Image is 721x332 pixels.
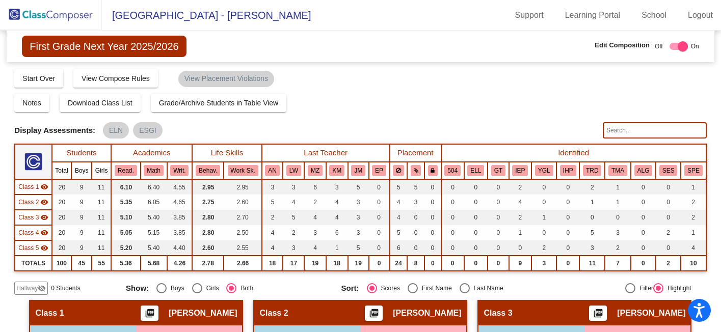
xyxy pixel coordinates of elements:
mat-radio-group: Select an option [126,283,334,293]
th: Identified [441,144,706,162]
td: 0 [369,256,390,271]
td: 3 [348,210,369,225]
td: 3 [326,179,348,195]
a: School [633,7,675,23]
div: Both [236,284,253,293]
mat-icon: picture_as_pdf [368,308,380,322]
mat-icon: picture_as_pdf [144,308,156,322]
span: Grade/Archive Students in Table View [159,99,279,107]
button: AN [265,165,279,176]
td: 3 [348,225,369,240]
td: 3 [304,225,326,240]
td: 5 [390,225,408,240]
button: View Compose Rules [73,69,158,88]
td: 0 [556,195,579,210]
td: 9 [71,210,92,225]
td: 0 [531,195,556,210]
a: Support [507,7,552,23]
th: Individualized Education Plan [509,162,531,179]
span: Sort: [341,284,359,293]
td: 0 [424,210,441,225]
td: 0 [488,225,509,240]
button: Behav. [196,165,220,176]
button: Math [144,165,163,176]
td: 2 [283,225,304,240]
th: Title Math Support [605,162,631,179]
td: 5.10 [111,210,140,225]
td: 0 [556,210,579,225]
td: 1 [605,179,631,195]
mat-icon: picture_as_pdf [592,308,604,322]
span: Class 3 [18,213,39,222]
button: GT [491,165,505,176]
td: 2.60 [224,195,261,210]
div: Filter [635,284,653,293]
td: 0 [656,195,681,210]
td: 4 [262,240,283,256]
td: 0 [488,179,509,195]
td: 4 [262,225,283,240]
span: On [691,42,699,51]
td: 0 [631,210,656,225]
button: KM [329,165,344,176]
td: 0 [464,225,488,240]
th: Health Plan [556,162,579,179]
button: ALG [634,165,653,176]
td: 55 [92,256,111,271]
td: 3 [407,195,424,210]
td: 5 [283,210,304,225]
td: 0 [556,225,579,240]
td: 5.35 [111,195,140,210]
button: Notes [14,94,49,112]
th: Young for grade level [531,162,556,179]
th: Jamie Mellin [348,162,369,179]
button: Print Students Details [365,306,383,321]
td: 11 [92,179,111,195]
td: 4.65 [167,195,193,210]
td: 5 [579,225,605,240]
button: Print Students Details [589,306,607,321]
td: Erin Traxler - No Class Name [15,240,51,256]
td: 6.05 [141,195,167,210]
td: 2.75 [192,195,224,210]
td: 0 [488,240,509,256]
span: First Grade Next Year 2025/2026 [22,36,186,57]
span: Class 5 [18,243,39,253]
mat-icon: visibility_off [38,284,46,292]
td: 0 [605,210,631,225]
th: Gifted and Talented [488,162,509,179]
td: TOTALS [15,256,51,271]
td: 0 [369,195,390,210]
td: 0 [656,179,681,195]
td: 3.85 [167,225,193,240]
span: [PERSON_NAME] [169,308,237,318]
td: 1 [531,210,556,225]
button: SPE [684,165,703,176]
td: 17 [283,256,304,271]
td: 0 [631,195,656,210]
td: 0 [441,195,464,210]
span: Show: [126,284,149,293]
td: 20 [52,240,72,256]
td: 4 [304,240,326,256]
td: 4 [681,240,706,256]
button: YGL [535,165,553,176]
td: 3.85 [167,210,193,225]
button: LW [286,165,301,176]
td: 3 [262,179,283,195]
td: 1 [681,179,706,195]
td: 4.40 [167,240,193,256]
th: Life Skills [192,144,262,162]
td: 11 [579,256,605,271]
button: MZ [308,165,323,176]
td: Casey Amsden - No Class Name [15,195,51,210]
td: 2 [605,240,631,256]
td: 0 [424,179,441,195]
th: Liz Wallace [283,162,304,179]
span: Class 4 [18,228,39,237]
th: Academics [111,144,192,162]
td: 6 [326,225,348,240]
td: 0 [464,210,488,225]
mat-chip: View Placement Violations [178,71,274,87]
th: Keep away students [390,162,408,179]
